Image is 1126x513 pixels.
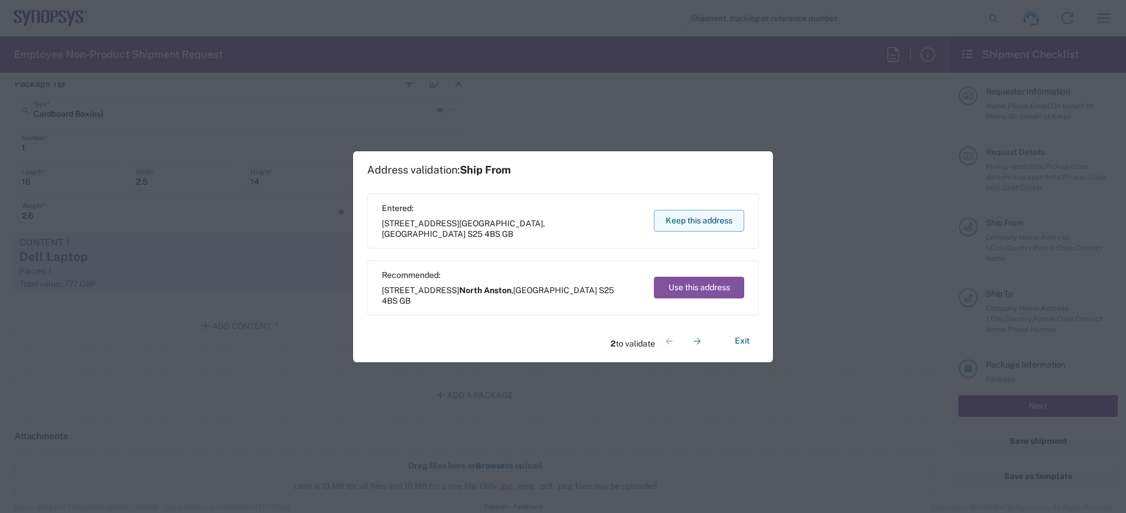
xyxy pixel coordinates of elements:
span: North Anston [459,286,511,295]
button: Exit [725,331,759,351]
span: S25 4BS [467,229,500,239]
h1: Address validation: [367,164,511,176]
span: Entered: [382,203,643,213]
span: [GEOGRAPHIC_DATA] [382,229,466,239]
span: GB [502,229,513,239]
span: Recommended: [382,270,643,280]
button: Keep this address [654,210,744,232]
span: [STREET_ADDRESS] , [382,285,643,306]
span: GB [399,296,411,305]
button: Use this address [654,277,744,298]
span: [GEOGRAPHIC_DATA] [513,286,597,295]
span: [STREET_ADDRESS] , [382,218,643,239]
span: Ship From [460,164,511,176]
div: to validate [611,327,711,355]
span: 2 [611,339,616,348]
span: [GEOGRAPHIC_DATA] [459,219,543,228]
